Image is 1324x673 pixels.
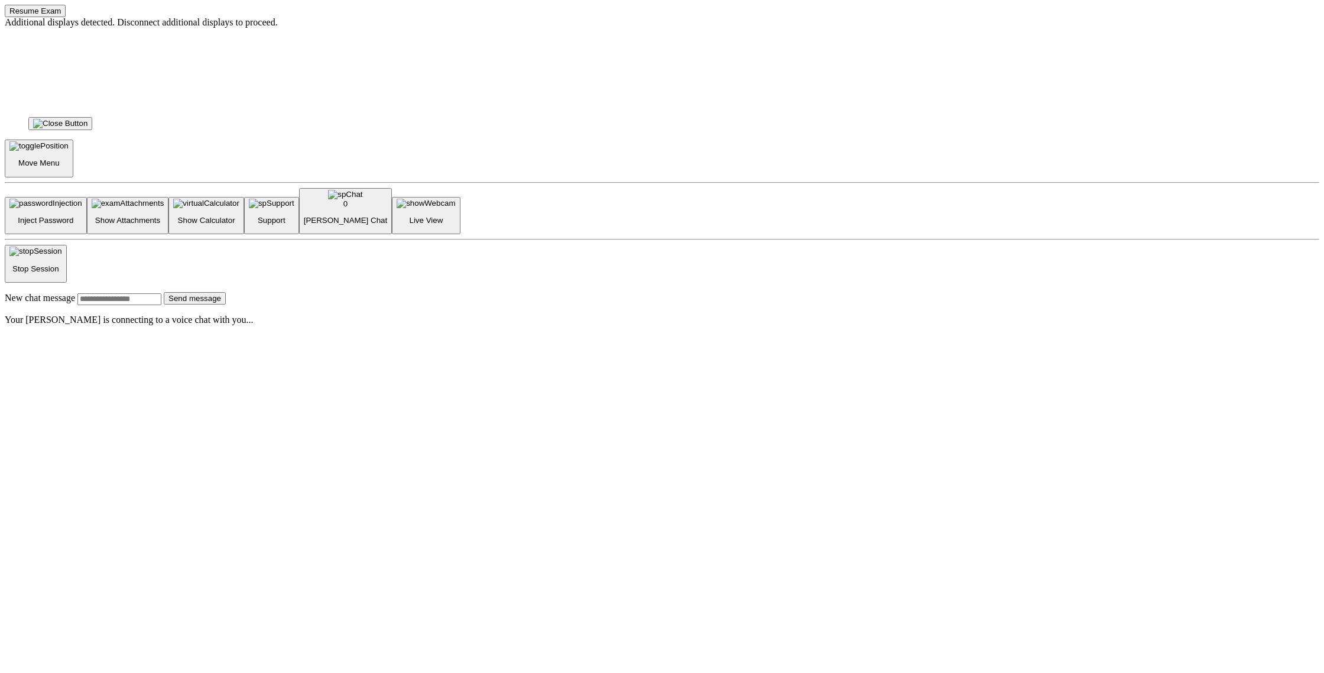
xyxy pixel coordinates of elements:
img: togglePosition [9,141,69,151]
img: showWebcam [397,199,455,208]
div: 0 [304,199,387,208]
p: Show Attachments [92,216,164,225]
button: Live View [392,197,460,235]
p: Stop Session [9,264,62,273]
span: Additional displays detected. Disconnect additional displays to proceed. [5,17,278,27]
img: virtualCalculator [173,199,239,208]
button: Show Calculator [168,197,244,235]
img: spSupport [249,199,294,208]
p: Move Menu [9,158,69,167]
label: New chat message [5,293,75,303]
p: Live View [397,216,455,225]
img: examAttachments [92,199,164,208]
img: Close Button [33,119,87,128]
p: [PERSON_NAME] Chat [304,216,387,225]
img: stopSession [9,247,62,256]
button: Send message [164,292,226,305]
button: Resume Exam [5,5,66,17]
button: Stop Session [5,245,67,283]
p: Support [249,216,294,225]
p: Inject Password [9,216,82,225]
p: Show Calculator [173,216,239,225]
img: passwordInjection [9,199,82,208]
button: Inject Password [5,197,87,235]
button: Support [244,197,299,235]
p: Your [PERSON_NAME] is connecting to a voice chat with you... [5,315,1319,325]
button: Show Attachments [87,197,169,235]
button: Move Menu [5,140,73,177]
button: spChat0[PERSON_NAME] Chat [299,188,392,235]
img: spChat [328,190,362,199]
span: Send message [168,294,221,303]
